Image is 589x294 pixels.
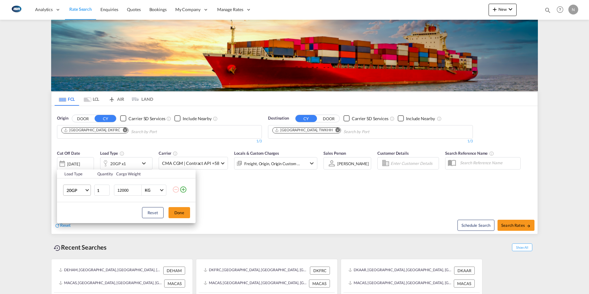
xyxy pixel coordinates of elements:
[116,171,169,177] div: Cargo Weight
[63,185,91,196] md-select: Choose: 20GP
[94,185,110,196] input: Qty
[169,207,190,218] button: Done
[142,207,164,218] button: Reset
[57,169,94,178] th: Load Type
[180,186,187,193] md-icon: icon-plus-circle-outline
[117,185,141,195] input: Enter Weight
[94,169,113,178] th: Quantity
[67,187,84,194] span: 20GP
[145,188,150,193] div: KG
[172,186,180,193] md-icon: icon-minus-circle-outline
